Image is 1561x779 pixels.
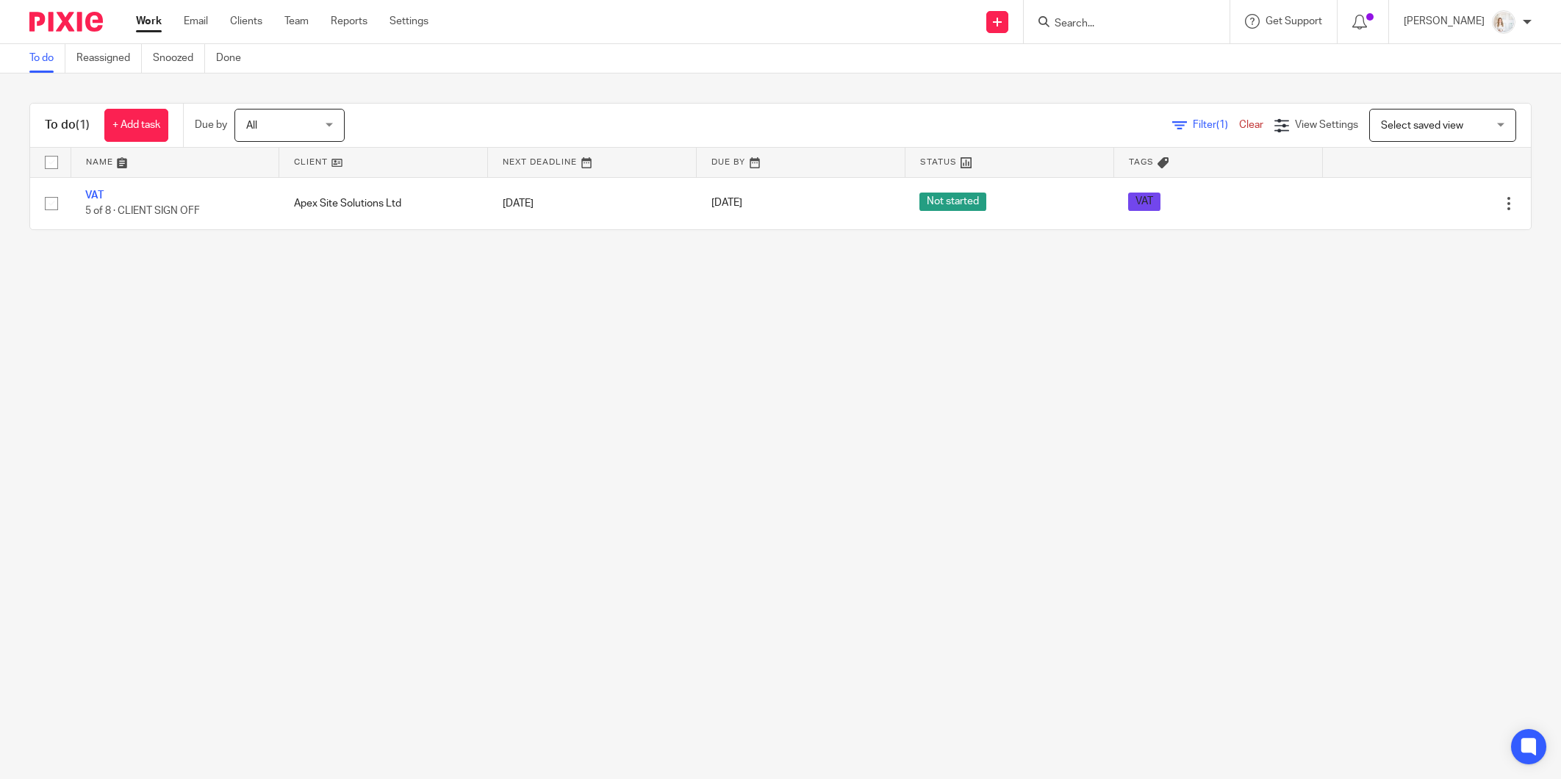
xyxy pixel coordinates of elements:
span: Filter [1193,120,1239,130]
a: Done [216,44,252,73]
p: [PERSON_NAME] [1404,14,1485,29]
span: (1) [76,119,90,131]
span: (1) [1216,120,1228,130]
span: Tags [1129,158,1154,166]
td: Apex Site Solutions Ltd [279,177,488,229]
a: Snoozed [153,44,205,73]
a: Team [284,14,309,29]
a: To do [29,44,65,73]
p: Due by [195,118,227,132]
span: View Settings [1295,120,1358,130]
a: + Add task [104,109,168,142]
span: All [246,121,257,131]
a: Settings [390,14,428,29]
img: Pixie [29,12,103,32]
span: VAT [1128,193,1160,211]
a: Clear [1239,120,1263,130]
span: Not started [919,193,986,211]
span: Select saved view [1381,121,1463,131]
span: [DATE] [711,198,742,209]
td: [DATE] [488,177,697,229]
a: Clients [230,14,262,29]
input: Search [1053,18,1185,31]
span: 5 of 8 · CLIENT SIGN OFF [85,206,200,216]
a: Work [136,14,162,29]
img: Image.jpeg [1492,10,1515,34]
a: VAT [85,190,104,201]
a: Email [184,14,208,29]
a: Reassigned [76,44,142,73]
span: Get Support [1266,16,1322,26]
h1: To do [45,118,90,133]
a: Reports [331,14,367,29]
